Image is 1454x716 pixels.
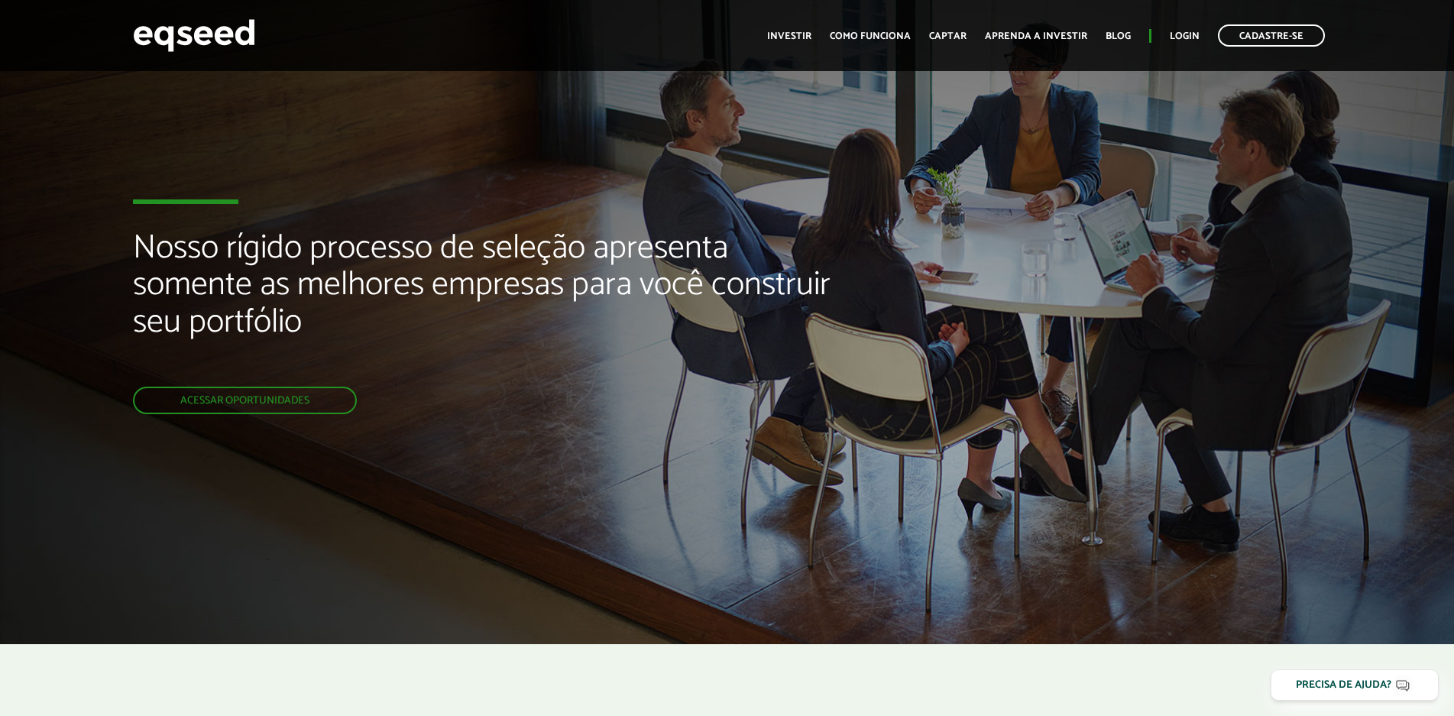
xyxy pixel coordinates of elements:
a: Aprenda a investir [985,31,1087,41]
a: Como funciona [830,31,911,41]
a: Investir [767,31,811,41]
a: Cadastre-se [1218,24,1325,47]
a: Captar [929,31,967,41]
a: Login [1170,31,1200,41]
img: EqSeed [133,15,255,56]
a: Blog [1106,31,1131,41]
a: Acessar oportunidades [133,387,357,414]
h2: Nosso rígido processo de seleção apresenta somente as melhores empresas para você construir seu p... [133,230,837,387]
